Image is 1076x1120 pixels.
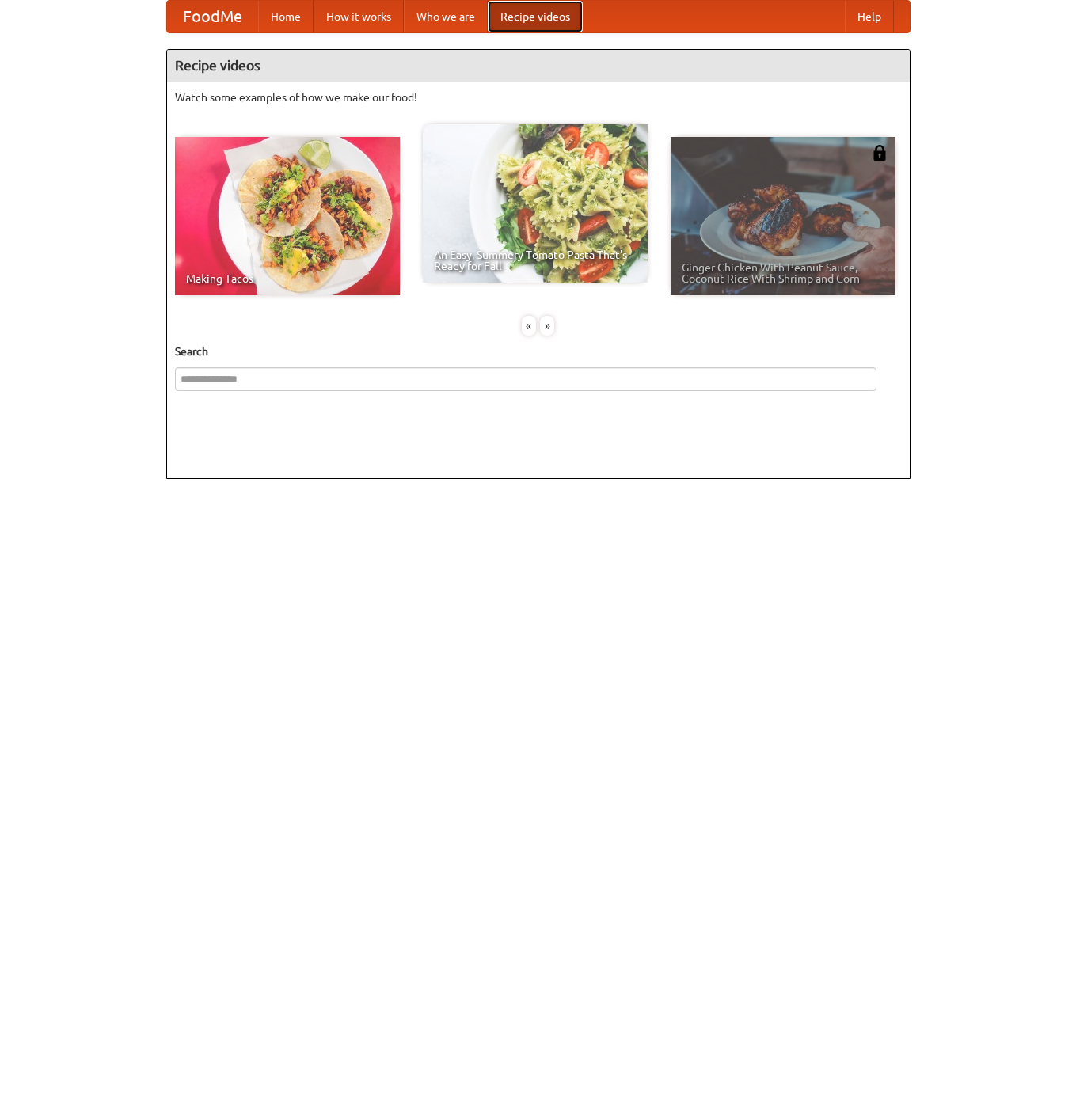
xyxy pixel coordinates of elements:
a: Help [845,1,894,32]
span: Making Tacos [186,273,389,284]
h5: Search [175,344,902,359]
a: FoodMe [167,1,258,32]
a: Recipe videos [488,1,583,32]
a: Making Tacos [175,137,400,295]
a: An Easy, Summery Tomato Pasta That's Ready for Fall [423,124,648,283]
a: Home [258,1,314,32]
a: Who we are [404,1,488,32]
div: » [540,316,554,336]
span: An Easy, Summery Tomato Pasta That's Ready for Fall [434,249,637,271]
p: Watch some examples of how we make our food! [175,89,902,105]
img: 483408.png [872,145,888,161]
a: How it works [314,1,404,32]
div: « [522,316,536,336]
h4: Recipe videos [167,50,910,82]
